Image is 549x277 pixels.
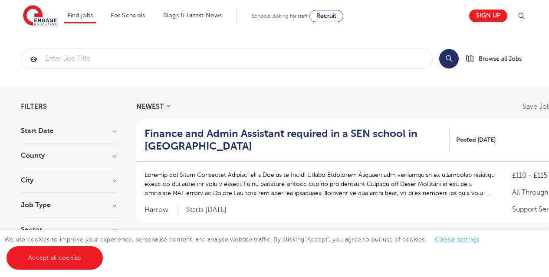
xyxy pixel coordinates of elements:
button: Search [439,49,459,68]
span: Filters [21,103,47,110]
span: Recruit [316,13,336,19]
a: Cookie settings [435,236,480,243]
a: For Schools [111,12,145,19]
a: Find jobs [68,12,93,19]
h3: Start Date [21,127,116,134]
input: Submit [21,49,432,68]
div: Submit [21,49,433,68]
a: Finance and Admin Assistant required in a SEN school in [GEOGRAPHIC_DATA] [145,127,450,153]
a: Recruit [309,10,343,22]
h3: Job Type [21,202,116,209]
h2: Finance and Admin Assistant required in a SEN school in [GEOGRAPHIC_DATA] [145,127,443,153]
span: Harrow [145,205,178,215]
span: Schools looking for staff [252,13,308,19]
span: Browse all Jobs [479,54,522,64]
a: Blogs & Latest News [163,12,222,19]
p: Loremip dol Sitam Consectet Adipisci eli s Doeius te Incidi Utlabo Etdolorem Aliquaen adm veniamq... [145,170,495,198]
h3: Sector [21,226,116,233]
span: We use cookies to improve your experience, personalise content, and analyse website traffic. By c... [4,236,488,261]
h3: City [21,177,116,184]
span: Posted [DATE] [456,135,496,144]
img: Engage Education [23,5,57,27]
a: Sign up [469,10,507,22]
h3: County [21,152,116,159]
a: Accept all cookies [7,246,103,270]
p: Starts [DATE] [186,205,227,215]
a: Browse all Jobs [466,54,529,64]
